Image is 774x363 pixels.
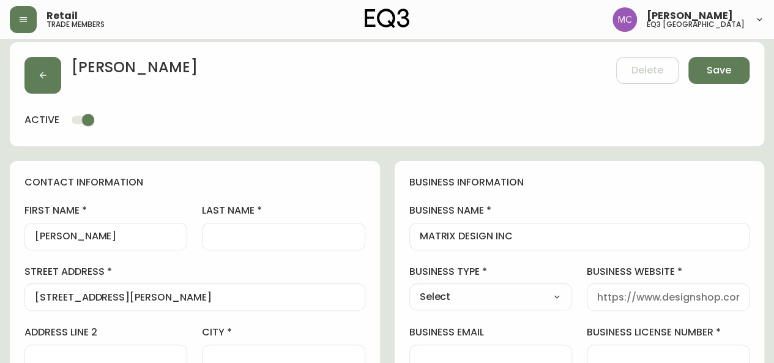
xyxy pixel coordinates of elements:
[409,326,572,339] label: business email
[202,326,365,339] label: city
[71,57,198,84] h2: [PERSON_NAME]
[24,176,365,189] h4: contact information
[409,176,750,189] h4: business information
[24,326,187,339] label: address line 2
[24,265,365,279] label: street address
[647,11,733,21] span: [PERSON_NAME]
[24,204,187,217] label: first name
[587,265,750,279] label: business website
[707,64,731,77] span: Save
[647,21,745,28] h5: eq3 [GEOGRAPHIC_DATA]
[365,9,410,28] img: logo
[47,21,105,28] h5: trade members
[202,204,365,217] label: last name
[597,291,739,303] input: https://www.designshop.com
[587,326,750,339] label: business license number
[688,57,750,84] button: Save
[47,11,78,21] span: Retail
[24,113,59,127] h4: active
[612,7,637,32] img: 6dbdb61c5655a9a555815750a11666cc
[409,204,750,217] label: business name
[409,265,572,279] label: business type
